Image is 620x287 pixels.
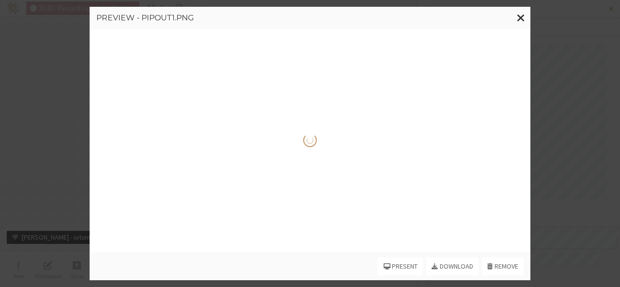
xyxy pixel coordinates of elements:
button: Remove attachment [482,257,524,275]
button: Close modal [511,7,530,29]
h3: Preview - pipout1.png [96,14,524,22]
a: Download [426,257,479,275]
button: Present [378,257,423,275]
button: pipout1.png [103,43,517,239]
